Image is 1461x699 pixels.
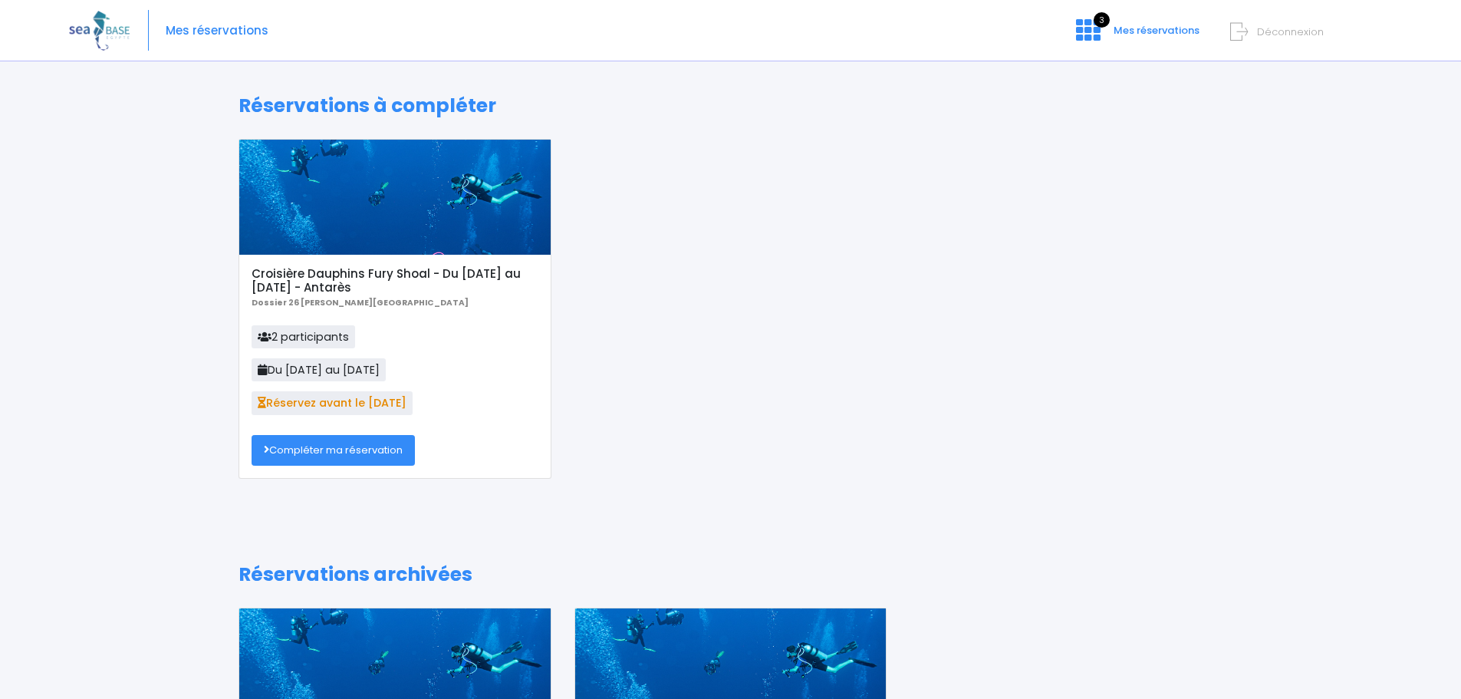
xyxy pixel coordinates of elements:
[239,94,1222,117] h1: Réservations à compléter
[252,358,386,381] span: Du [DATE] au [DATE]
[252,325,355,348] span: 2 participants
[252,391,413,414] span: Réservez avant le [DATE]
[1114,23,1199,38] span: Mes réservations
[252,435,415,466] a: Compléter ma réservation
[252,297,469,308] b: Dossier 26 [PERSON_NAME][GEOGRAPHIC_DATA]
[1094,12,1110,28] span: 3
[252,267,538,295] h5: Croisière Dauphins Fury Shoal - Du [DATE] au [DATE] - Antarès
[1257,25,1324,39] span: Déconnexion
[1064,28,1209,43] a: 3 Mes réservations
[239,563,1222,586] h1: Réservations archivées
